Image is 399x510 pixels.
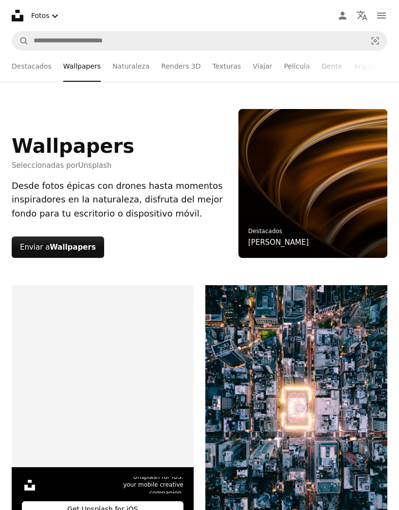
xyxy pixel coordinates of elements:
[27,6,65,26] button: Seleccionar tipo de material
[12,51,52,82] a: Destacados
[12,237,104,258] button: Enviar aWallpapers
[22,477,37,493] img: file-1631306537910-2580a29a3cfcimage
[12,134,134,158] h1: Wallpapers
[12,10,23,21] a: Inicio — Unsplash
[253,51,272,82] a: Viajar
[333,6,352,25] a: Iniciar sesión / Registrarse
[112,51,149,82] a: Naturaleza
[12,31,387,51] form: Encuentra imágenes en todo el sitio
[284,51,309,82] a: Película
[12,32,29,50] button: Buscar en Unsplash
[352,6,372,25] button: Idioma
[372,6,391,25] button: Menú
[213,51,241,82] a: Texturas
[50,243,96,252] strong: Wallpapers
[161,51,200,82] a: Renders 3D
[322,51,342,82] a: Gente
[92,473,183,497] span: Unsplash for iOS: your mobile creative companion.
[12,179,227,221] div: Desde fotos épicas con drones hasta momentos inspiradores en la naturaleza, disfruta del mejor fo...
[363,32,387,50] button: Búsqueda visual
[248,237,309,248] a: [PERSON_NAME]
[78,161,112,170] a: Unsplash
[12,160,134,171] span: Seleccionadas por
[205,402,387,411] a: Vista aérea de una ciudad brillantemente iluminada al atardecer.
[248,228,282,235] a: Destacados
